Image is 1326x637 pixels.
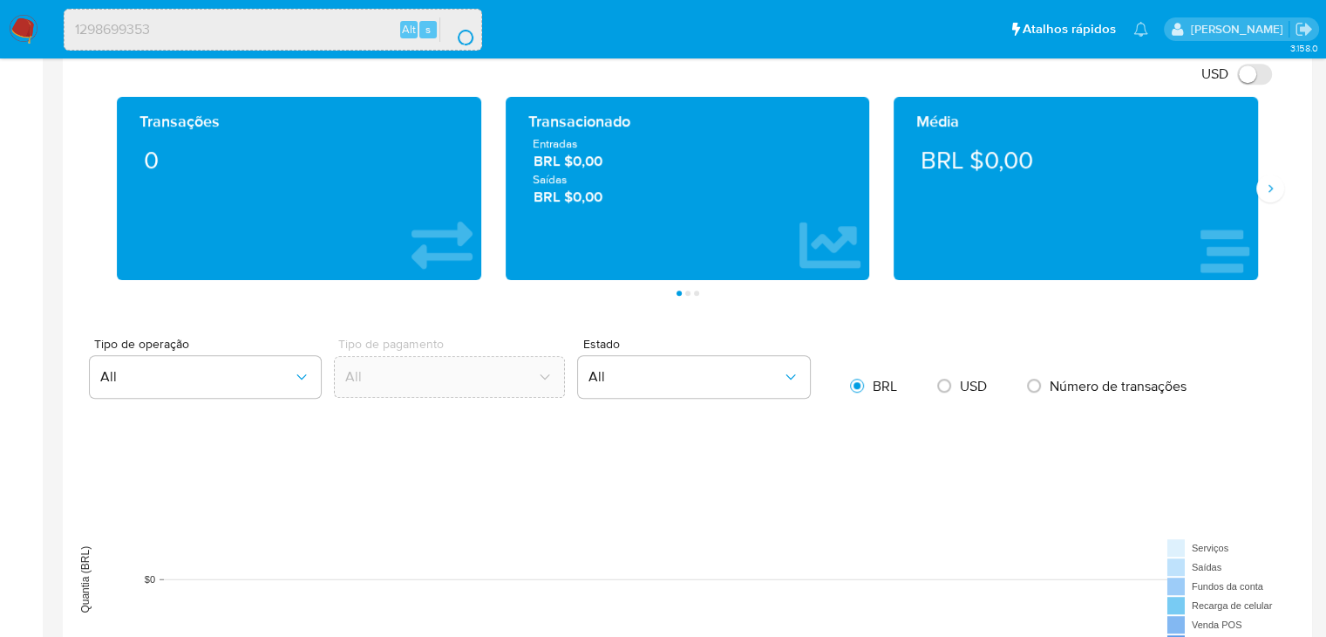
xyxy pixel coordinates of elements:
button: search-icon [439,17,475,42]
p: matias.logusso@mercadopago.com.br [1190,21,1289,38]
span: Atalhos rápidos [1023,20,1116,38]
span: 3.158.0 [1289,41,1317,55]
a: Sair [1295,20,1313,38]
span: s [425,21,431,38]
span: Alt [402,21,416,38]
input: Pesquise usuários ou casos... [65,18,481,41]
a: Notificações [1133,22,1148,37]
